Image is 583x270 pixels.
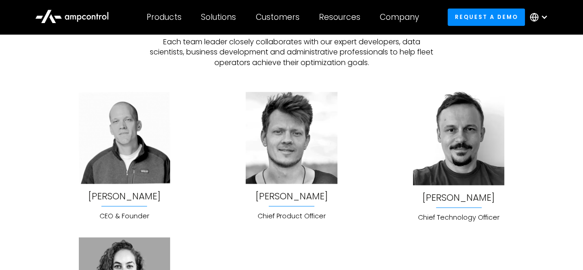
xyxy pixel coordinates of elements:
a: View team member info [88,191,161,201]
p: At Ampcontrol, our leadership team isn't just experienced; they're passionate innovators dedicate... [146,6,438,68]
div: Solutions [201,12,236,22]
a: View team member info [422,192,495,203]
div: Customers [256,12,300,22]
div: Products [147,12,182,22]
img: Ampcontrol's Team Member [246,92,337,183]
img: Ampcontrol's Team Member [79,92,170,183]
div: Chief Technology Officer [413,212,504,222]
div: Chief Product Officer [246,211,337,221]
img: Ampcontrol's Team Member [413,92,504,185]
div: Resources [319,12,360,22]
div: [PERSON_NAME] [255,191,328,201]
div: Company [380,12,419,22]
div: CEO & Founder [79,211,170,221]
a: View team member info [255,191,328,201]
a: Request a demo [448,8,525,25]
div: [PERSON_NAME] [422,192,495,203]
div: [PERSON_NAME] [88,191,161,201]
